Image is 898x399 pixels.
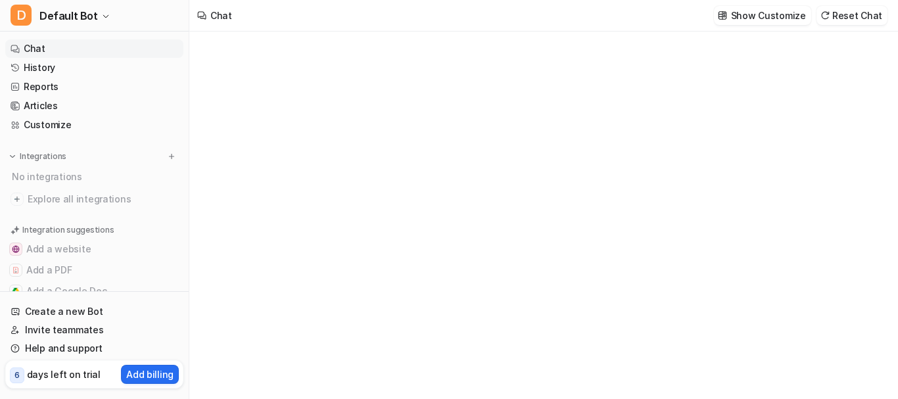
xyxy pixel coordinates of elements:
a: Chat [5,39,183,58]
a: Create a new Bot [5,302,183,321]
p: Integrations [20,151,66,162]
p: days left on trial [27,367,101,381]
button: Add a PDFAdd a PDF [5,260,183,281]
button: Add a Google DocAdd a Google Doc [5,281,183,302]
span: Default Bot [39,7,98,25]
p: 6 [14,369,20,381]
span: Explore all integrations [28,189,178,210]
p: Add billing [126,367,174,381]
img: Add a Google Doc [12,287,20,295]
a: Customize [5,116,183,134]
img: reset [820,11,830,20]
button: Add billing [121,365,179,384]
a: Explore all integrations [5,190,183,208]
p: Integration suggestions [22,224,114,236]
a: History [5,59,183,77]
a: Reports [5,78,183,96]
p: Show Customize [731,9,806,22]
a: Help and support [5,339,183,358]
a: Invite teammates [5,321,183,339]
img: customize [718,11,727,20]
img: Add a website [12,245,20,253]
span: D [11,5,32,26]
img: Add a PDF [12,266,20,274]
img: menu_add.svg [167,152,176,161]
div: No integrations [8,166,183,187]
img: explore all integrations [11,193,24,206]
button: Reset Chat [816,6,887,25]
button: Add a websiteAdd a website [5,239,183,260]
a: Articles [5,97,183,115]
img: expand menu [8,152,17,161]
div: Chat [210,9,232,22]
button: Show Customize [714,6,811,25]
button: Integrations [5,150,70,163]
